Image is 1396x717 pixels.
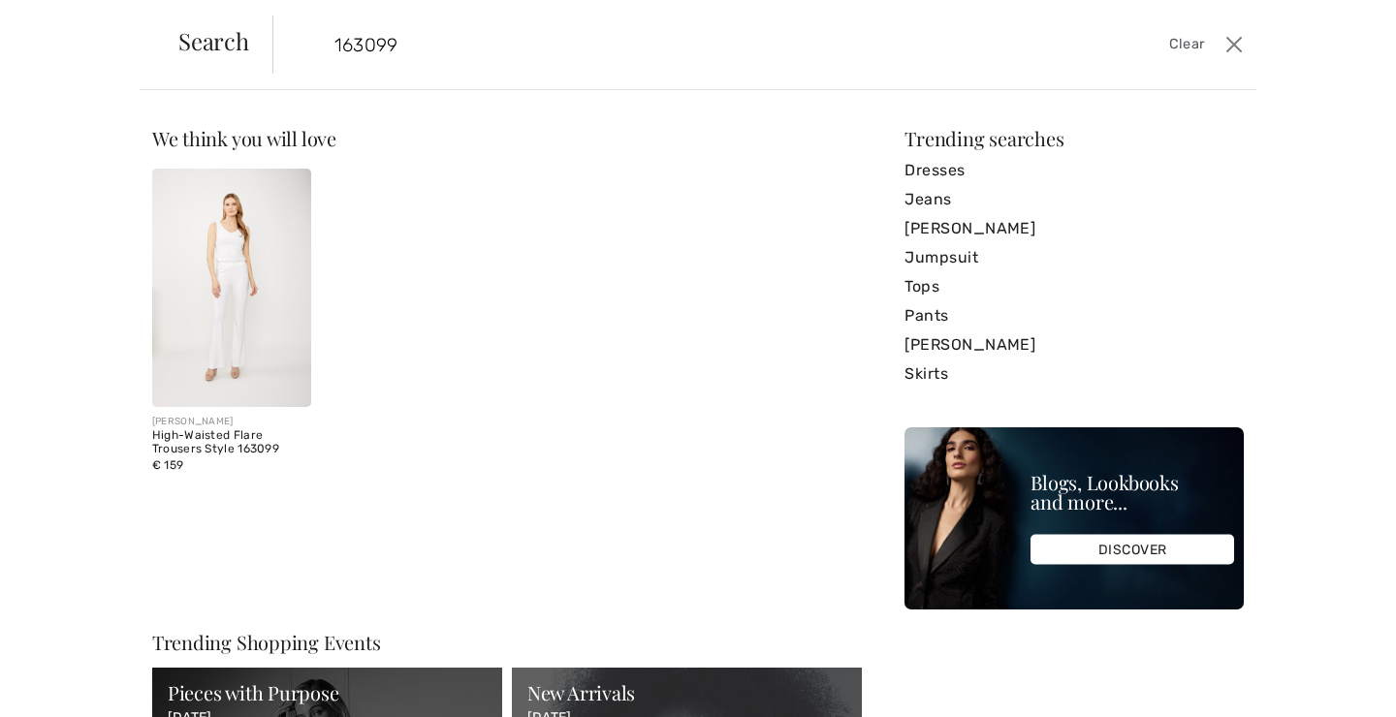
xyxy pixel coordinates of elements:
[168,683,487,702] div: Pieces with Purpose
[904,129,1244,148] div: Trending searches
[46,14,85,31] span: Chat
[320,16,995,74] input: TYPE TO SEARCH
[904,427,1244,609] img: Blogs, Lookbooks and more...
[152,169,311,407] img: High-Waisted Flare Trousers Style 163099. Black
[152,429,311,456] div: High-Waisted Flare Trousers Style 163099
[1031,473,1234,512] div: Blogs, Lookbooks and more...
[1031,535,1234,565] div: DISCOVER
[1220,29,1249,60] button: Close
[152,125,336,151] span: We think you will love
[152,633,862,652] div: Trending Shopping Events
[904,359,1244,389] a: Skirts
[904,301,1244,330] a: Pants
[152,458,184,472] span: € 159
[904,330,1244,359] a: [PERSON_NAME]
[152,415,311,429] div: [PERSON_NAME]
[904,243,1244,272] a: Jumpsuit
[904,272,1244,301] a: Tops
[904,214,1244,243] a: [PERSON_NAME]
[178,29,249,52] span: Search
[904,185,1244,214] a: Jeans
[527,683,846,702] div: New Arrivals
[1169,34,1205,55] span: Clear
[904,156,1244,185] a: Dresses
